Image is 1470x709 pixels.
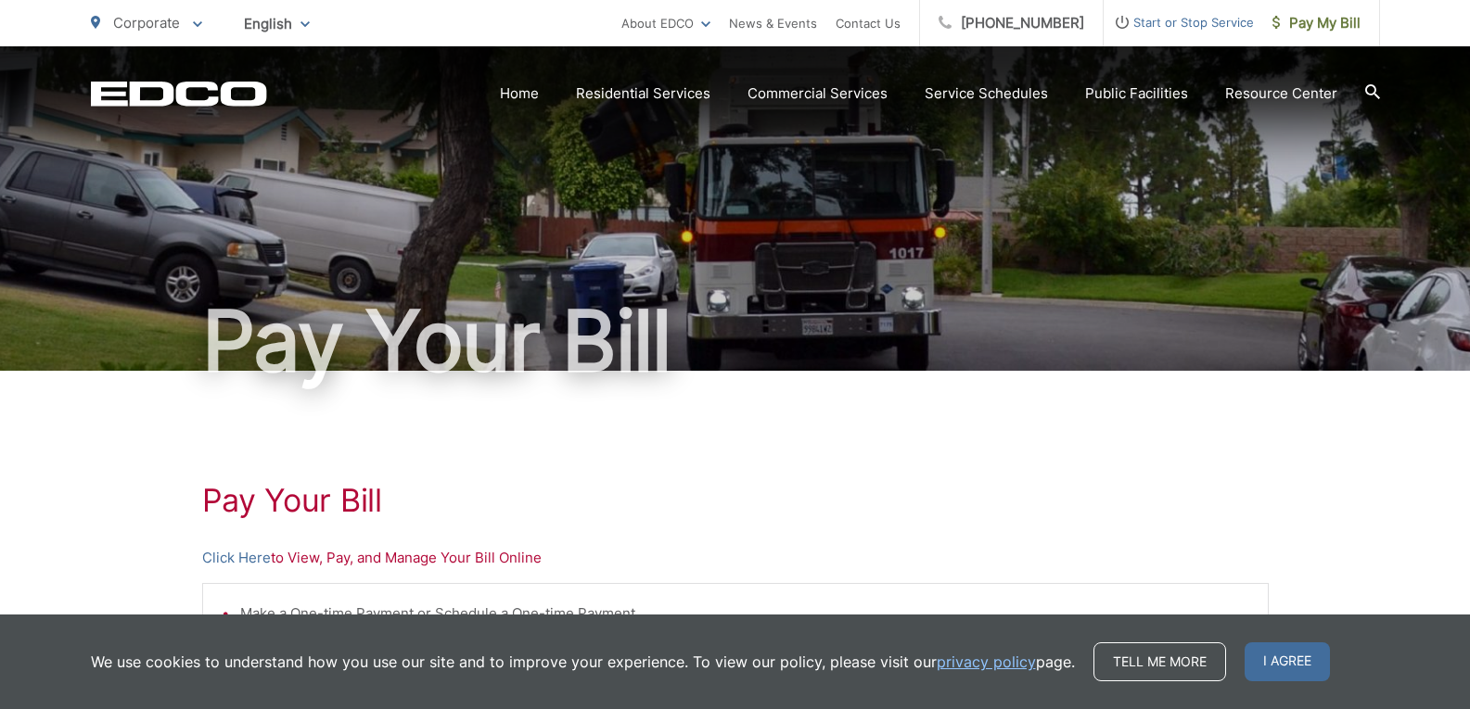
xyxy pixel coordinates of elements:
a: Residential Services [576,82,710,105]
span: I agree [1245,642,1330,681]
a: Public Facilities [1085,82,1188,105]
a: EDCD logo. Return to the homepage. [91,81,267,107]
a: Service Schedules [925,82,1048,105]
a: Commercial Services [748,82,888,105]
p: We use cookies to understand how you use our site and to improve your experience. To view our pol... [91,651,1075,673]
a: Tell me more [1093,642,1226,681]
a: News & Events [729,12,817,34]
p: to View, Pay, and Manage Your Bill Online [202,547,1269,569]
a: About EDCO [621,12,710,34]
a: privacy policy [937,651,1036,673]
a: Contact Us [836,12,901,34]
h1: Pay Your Bill [91,295,1380,387]
span: Pay My Bill [1272,12,1361,34]
a: Click Here [202,547,271,569]
span: Corporate [113,14,180,32]
span: English [230,7,324,40]
a: Resource Center [1225,82,1337,105]
li: Make a One-time Payment or Schedule a One-time Payment [240,602,1249,625]
h1: Pay Your Bill [202,482,1269,519]
a: Home [500,82,539,105]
